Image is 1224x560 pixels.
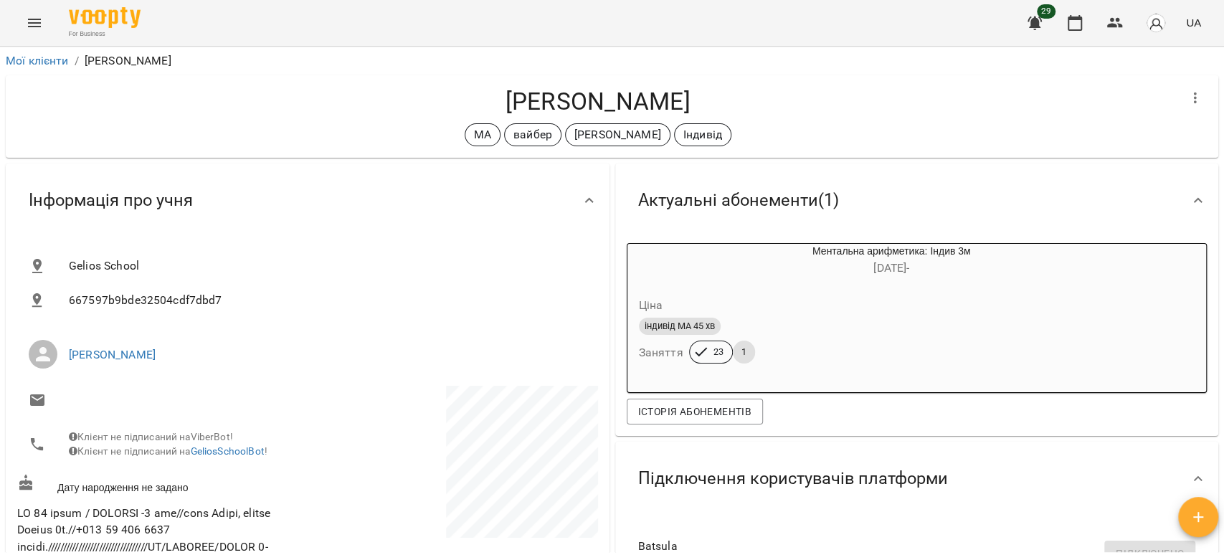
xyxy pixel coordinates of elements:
[474,126,491,143] p: МА
[574,126,661,143] p: [PERSON_NAME]
[1146,13,1166,33] img: avatar_s.png
[69,292,587,309] span: 667597b9bde32504cdf7dbd7
[17,87,1178,116] h4: [PERSON_NAME]
[6,54,69,67] a: Мої клієнти
[639,295,663,315] h6: Ціна
[638,468,948,490] span: Підключення користувачів платформи
[85,52,171,70] p: [PERSON_NAME]
[683,126,722,143] p: Індивід
[627,244,1087,381] button: Ментальна арифметика: Індив 3м[DATE]- Цінаіндивід МА 45 хвЗаняття231
[69,7,141,28] img: Voopty Logo
[6,52,1218,70] nav: breadcrumb
[638,189,839,212] span: Актуальні абонементи ( 1 )
[674,123,731,146] div: Індивід
[69,348,156,361] a: [PERSON_NAME]
[1037,4,1055,19] span: 29
[465,123,500,146] div: МА
[504,123,561,146] div: вайбер
[627,244,696,278] div: Ментальна арифметика: Індив 3м
[75,52,79,70] li: /
[638,403,751,420] span: Історія абонементів
[565,123,670,146] div: [PERSON_NAME]
[6,163,609,237] div: Інформація про учня
[69,29,141,39] span: For Business
[733,346,755,359] span: 1
[29,189,193,212] span: Інформація про учня
[873,261,909,275] span: [DATE] -
[696,244,1087,278] div: Ментальна арифметика: Індив 3м
[615,163,1219,237] div: Актуальні абонементи(1)
[69,445,267,457] span: Клієнт не підписаний на !
[69,257,587,275] span: Gelios School
[14,471,308,498] div: Дату народження не задано
[627,399,763,424] button: Історія абонементів
[17,6,52,40] button: Menu
[615,442,1219,516] div: Підключення користувачів платформи
[639,320,721,333] span: індивід МА 45 хв
[639,343,683,363] h6: Заняття
[69,431,233,442] span: Клієнт не підписаний на ViberBot!
[513,126,552,143] p: вайбер
[1180,9,1207,36] button: UA
[638,538,1173,555] span: Batsula
[191,445,265,457] a: GeliosSchoolBot
[1186,15,1201,30] span: UA
[705,346,732,359] span: 23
